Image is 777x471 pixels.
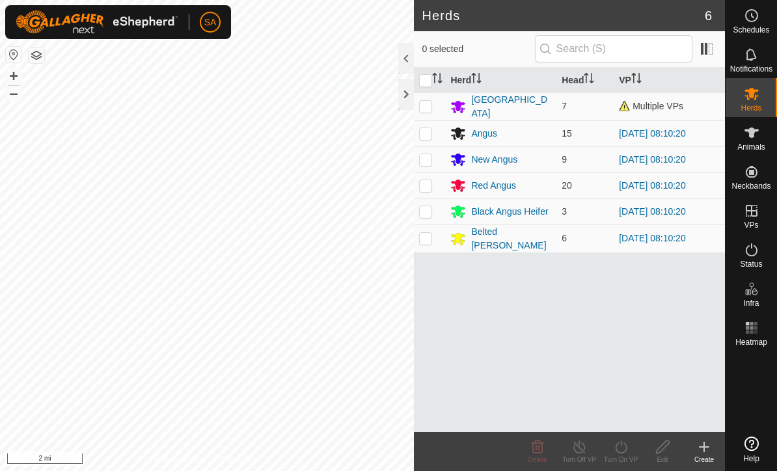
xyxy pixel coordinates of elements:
[6,47,21,62] button: Reset Map
[743,455,759,463] span: Help
[471,127,497,141] div: Angus
[432,75,443,85] p-sorticon: Activate to sort
[743,299,759,307] span: Infra
[471,153,517,167] div: New Angus
[619,101,683,111] span: Multiple VPs
[204,16,217,29] span: SA
[562,154,567,165] span: 9
[733,26,769,34] span: Schedules
[471,75,482,85] p-sorticon: Activate to sort
[705,6,712,25] span: 6
[619,206,685,217] a: [DATE] 08:10:20
[619,154,685,165] a: [DATE] 08:10:20
[619,128,685,139] a: [DATE] 08:10:20
[422,8,704,23] h2: Herds
[6,68,21,84] button: +
[535,35,692,62] input: Search (S)
[562,101,567,111] span: 7
[422,42,534,56] span: 0 selected
[220,454,258,466] a: Contact Us
[744,221,758,229] span: VPs
[156,454,204,466] a: Privacy Policy
[735,338,767,346] span: Heatmap
[614,68,725,93] th: VP
[584,75,594,85] p-sorticon: Activate to sort
[631,75,642,85] p-sorticon: Activate to sort
[730,65,772,73] span: Notifications
[471,179,516,193] div: Red Angus
[740,260,762,268] span: Status
[731,182,770,190] span: Neckbands
[562,233,567,243] span: 6
[558,455,600,464] div: Turn Off VP
[619,180,685,191] a: [DATE] 08:10:20
[737,143,765,151] span: Animals
[726,431,777,468] a: Help
[471,205,548,219] div: Black Angus Heifer
[600,455,642,464] div: Turn On VP
[562,128,572,139] span: 15
[16,10,178,34] img: Gallagher Logo
[642,455,683,464] div: Edit
[6,85,21,101] button: –
[445,68,556,93] th: Herd
[741,104,761,112] span: Herds
[528,456,547,463] span: Delete
[619,233,685,243] a: [DATE] 08:10:20
[683,455,725,464] div: Create
[556,68,614,93] th: Head
[562,206,567,217] span: 3
[471,225,551,252] div: Belted [PERSON_NAME]
[471,93,551,120] div: [GEOGRAPHIC_DATA]
[562,180,572,191] span: 20
[29,47,44,63] button: Map Layers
